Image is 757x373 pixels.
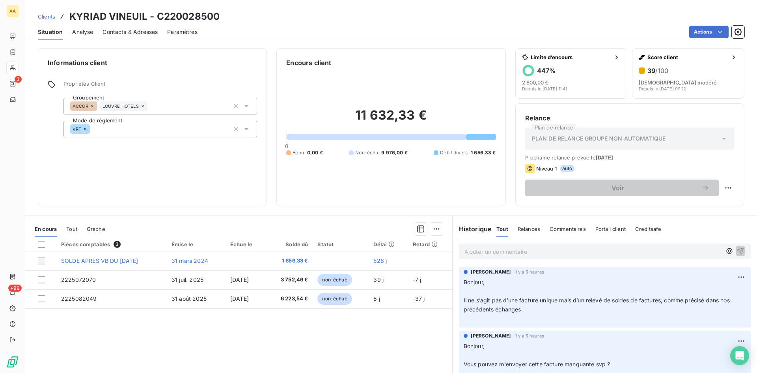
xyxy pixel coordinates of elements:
span: 6 223,54 € [270,295,308,303]
span: Analyse [72,28,93,36]
h6: Encours client [286,58,331,67]
span: 0 [285,143,288,149]
span: non-échue [317,274,352,286]
span: 39 j [373,276,384,283]
div: Open Intercom Messenger [730,346,749,365]
div: Statut [317,241,364,247]
span: 2225082049 [61,295,97,302]
span: [PERSON_NAME] [471,268,511,276]
span: SOLDE APRES VB DU [DATE] [61,257,138,264]
span: Depuis le [DATE] 09:12 [639,86,686,91]
span: Paramètres [167,28,198,36]
span: Creditsafe [635,226,662,232]
div: Pièces comptables [61,241,162,248]
div: Solde dû [270,241,308,247]
span: 1 656,33 € [270,257,308,265]
span: Non-échu [355,149,378,156]
span: auto [560,165,575,172]
span: Vous pouvez m'envoyer cette facture manquante svp ? [464,361,610,367]
span: Clients [38,13,55,20]
span: Tout [66,226,77,232]
span: [DATE] [230,276,249,283]
span: Niveau 1 [536,165,557,172]
h6: Informations client [48,58,257,67]
span: Limite d’encours [531,54,611,60]
span: 526 j [373,257,387,264]
span: 31 mars 2024 [172,257,208,264]
span: PLAN DE RELANCE GROUPE NON AUTOMATIQUE [532,135,666,142]
span: 1 656,33 € [471,149,496,156]
span: 31 juil. 2025 [172,276,203,283]
span: [PERSON_NAME] [471,332,511,339]
span: 0,00 € [307,149,323,156]
span: LOUVRE HOTELS [103,104,139,109]
span: [DEMOGRAPHIC_DATA] modéré [639,79,717,86]
span: Situation [38,28,63,36]
h2: 11 632,33 € [286,107,496,131]
span: Prochaine relance prévue le [525,154,735,161]
span: 3 752,46 € [270,276,308,284]
span: Portail client [595,226,626,232]
div: Échue le [230,241,261,247]
span: 3 [15,76,22,83]
span: non-échue [317,293,352,305]
h6: Historique [453,224,492,234]
span: 3 [114,241,121,248]
span: +99 [8,285,22,292]
span: Voir [535,185,701,191]
span: VRT [73,127,81,131]
span: Il ne s’agit pas d’une facture unique mais d’un relevé de soldes de factures, comme précisé dans ... [464,297,731,313]
input: Ajouter une valeur [90,126,96,133]
div: Retard [413,241,447,247]
span: -37 j [413,295,425,302]
span: Contacts & Adresses [103,28,158,36]
button: Voir [525,180,719,196]
span: En cours [35,226,57,232]
span: [DATE] [596,154,613,161]
span: -7 j [413,276,421,283]
div: Délai [373,241,403,247]
span: Échu [293,149,304,156]
div: Émise le [172,241,221,247]
a: Clients [38,13,55,21]
span: /100 [655,67,668,75]
div: AA [6,5,19,17]
h3: KYRIAD VINEUIL - C220028500 [69,9,220,24]
span: Tout [496,226,508,232]
span: Débit divers [440,149,468,156]
span: il y a 5 heures [515,334,544,338]
span: Score client [647,54,727,60]
span: 31 août 2025 [172,295,207,302]
button: Limite d’encours447%2 600,00 €Depuis le [DATE] 11:41 [515,48,628,99]
span: 8 j [373,295,380,302]
span: [DATE] [230,295,249,302]
span: Graphe [87,226,105,232]
span: 2 600,00 € [522,79,548,86]
img: Logo LeanPay [6,356,19,368]
span: 9 976,00 € [381,149,408,156]
span: Commentaires [550,226,586,232]
span: Bonjour, [464,343,485,349]
button: Score client39/100[DEMOGRAPHIC_DATA] modéréDepuis le [DATE] 09:12 [632,48,744,99]
span: Propriétés Client [63,81,257,92]
span: il y a 5 heures [515,270,544,274]
span: Relances [518,226,540,232]
span: Bonjour, [464,279,485,285]
button: Actions [689,26,729,38]
span: 2225072070 [61,276,96,283]
h6: 39 [647,67,668,75]
h6: 447 % [537,67,556,75]
span: ACCOR [73,104,88,109]
input: Ajouter une valeur [147,103,154,110]
h6: Relance [525,113,735,123]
